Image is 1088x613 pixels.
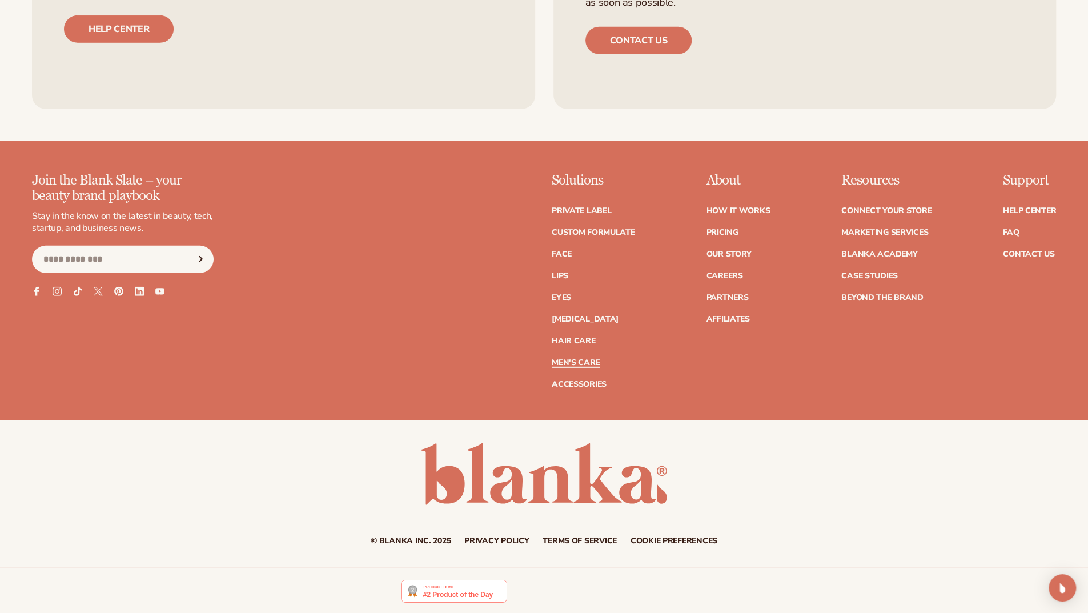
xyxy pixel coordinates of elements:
[552,173,635,188] p: Solutions
[841,173,932,188] p: Resources
[464,537,529,545] a: Privacy policy
[401,580,507,603] img: Blanka - Start a beauty or cosmetic line in under 5 minutes | Product Hunt
[1049,574,1076,602] div: Open Intercom Messenger
[841,229,928,237] a: Marketing services
[706,272,742,280] a: Careers
[32,210,214,234] p: Stay in the know on the latest in beauty, tech, startup, and business news.
[706,250,751,258] a: Our Story
[841,250,917,258] a: Blanka Academy
[552,207,611,215] a: Private label
[1003,207,1056,215] a: Help Center
[706,294,748,302] a: Partners
[706,173,770,188] p: About
[543,537,617,545] a: Terms of service
[1003,250,1054,258] a: Contact Us
[706,207,770,215] a: How It Works
[516,579,687,609] iframe: Customer reviews powered by Trustpilot
[841,207,932,215] a: Connect your store
[841,294,924,302] a: Beyond the brand
[552,315,619,323] a: [MEDICAL_DATA]
[32,173,214,203] p: Join the Blank Slate – your beauty brand playbook
[552,229,635,237] a: Custom formulate
[1003,173,1056,188] p: Support
[64,15,174,43] a: Help center
[1003,229,1019,237] a: FAQ
[706,315,749,323] a: Affiliates
[552,359,600,367] a: Men's Care
[552,380,607,388] a: Accessories
[841,272,898,280] a: Case Studies
[552,272,568,280] a: Lips
[585,27,692,54] a: Contact us
[552,294,571,302] a: Eyes
[552,250,572,258] a: Face
[706,229,738,237] a: Pricing
[371,535,451,546] small: © Blanka Inc. 2025
[631,537,717,545] a: Cookie preferences
[188,246,213,273] button: Subscribe
[552,337,595,345] a: Hair Care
